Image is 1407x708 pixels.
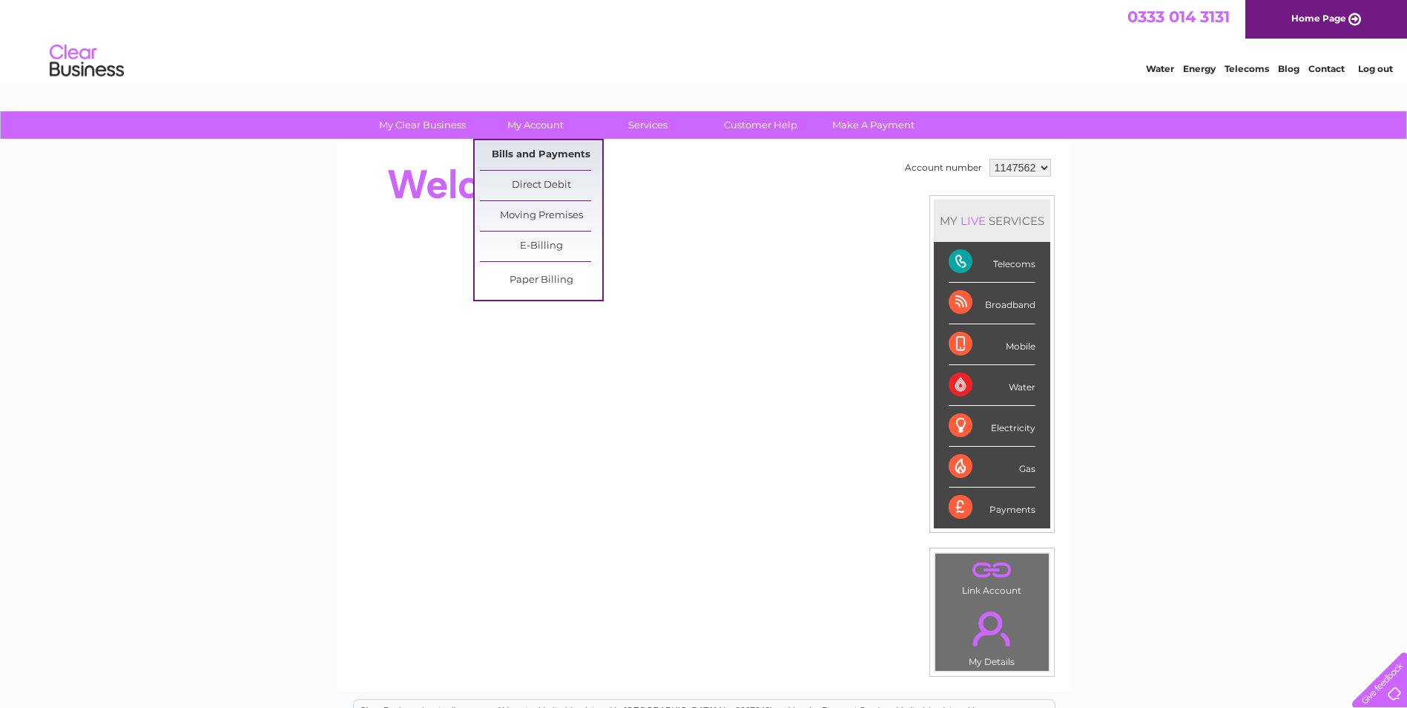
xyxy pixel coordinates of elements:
[901,155,986,180] td: Account number
[939,557,1045,583] a: .
[935,553,1050,600] td: Link Account
[480,140,602,170] a: Bills and Payments
[1225,63,1269,74] a: Telecoms
[480,201,602,231] a: Moving Premises
[812,111,935,139] a: Make A Payment
[935,599,1050,672] td: My Details
[474,111,596,139] a: My Account
[949,406,1035,447] div: Electricity
[480,266,602,295] a: Paper Billing
[1278,63,1299,74] a: Blog
[354,8,1055,72] div: Clear Business is a trading name of Verastar Limited (registered in [GEOGRAPHIC_DATA] No. 3667643...
[949,365,1035,406] div: Water
[699,111,822,139] a: Customer Help
[1146,63,1174,74] a: Water
[1127,7,1230,26] a: 0333 014 3131
[361,111,484,139] a: My Clear Business
[1308,63,1345,74] a: Contact
[949,324,1035,365] div: Mobile
[939,603,1045,655] a: .
[49,39,125,84] img: logo.png
[958,214,989,228] div: LIVE
[480,171,602,200] a: Direct Debit
[949,242,1035,283] div: Telecoms
[587,111,709,139] a: Services
[949,283,1035,324] div: Broadband
[1358,63,1393,74] a: Log out
[480,232,602,261] a: E-Billing
[934,200,1050,242] div: MY SERVICES
[949,447,1035,488] div: Gas
[949,488,1035,528] div: Payments
[1183,63,1216,74] a: Energy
